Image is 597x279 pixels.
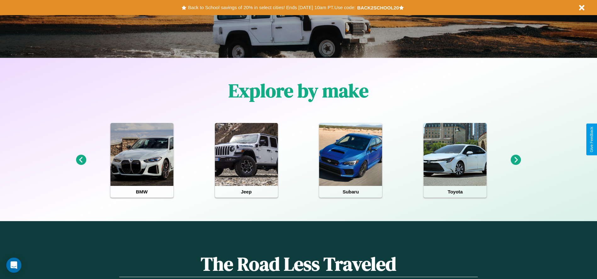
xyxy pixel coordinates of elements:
[589,127,594,152] div: Give Feedback
[228,78,369,103] h1: Explore by make
[119,251,477,277] h1: The Road Less Traveled
[424,186,487,198] h4: Toyota
[6,258,21,273] div: Open Intercom Messenger
[110,186,173,198] h4: BMW
[319,186,382,198] h4: Subaru
[215,186,278,198] h4: Jeep
[357,5,399,10] b: BACK2SCHOOL20
[186,3,357,12] button: Back to School savings of 20% in select cities! Ends [DATE] 10am PT.Use code:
